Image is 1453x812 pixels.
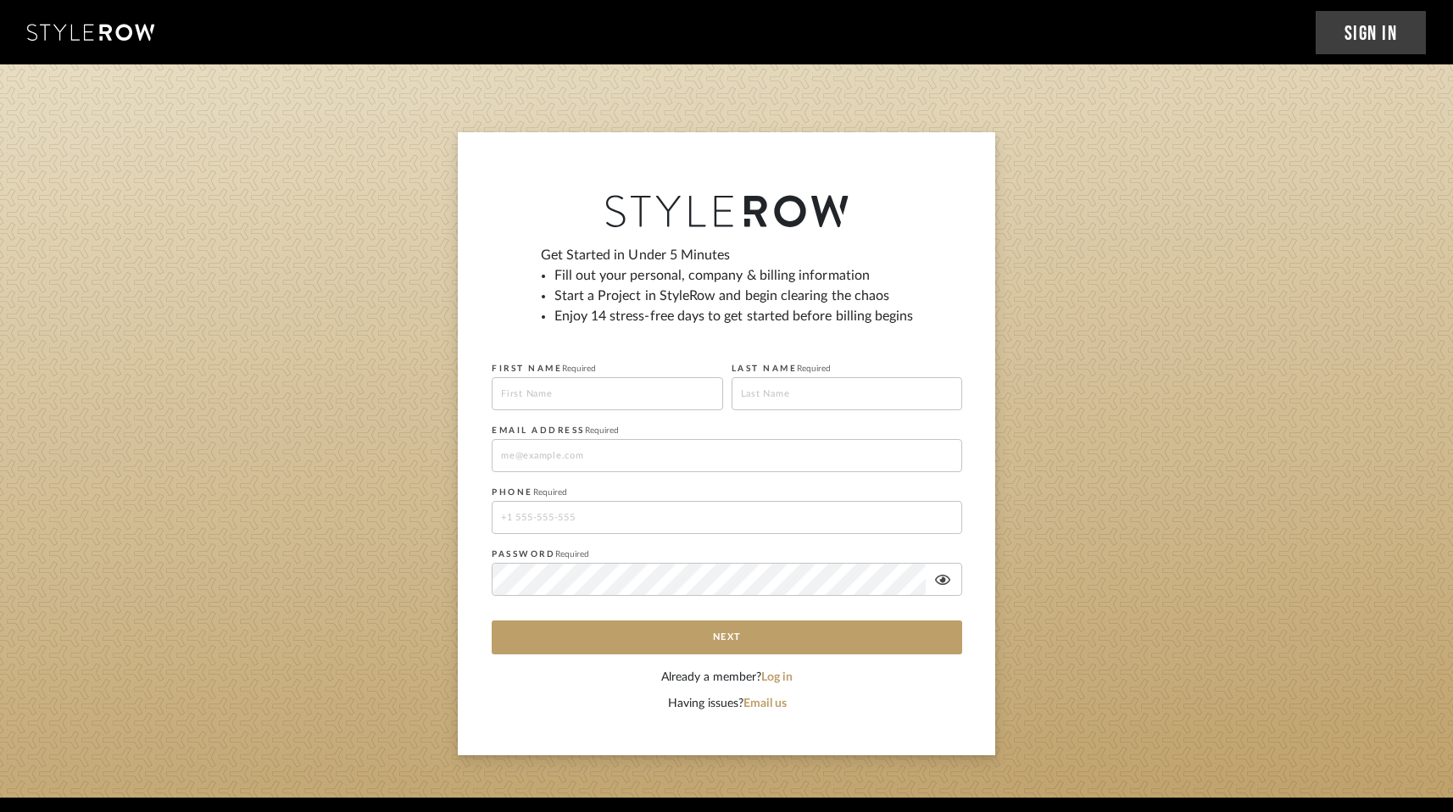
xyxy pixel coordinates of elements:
[732,377,963,410] input: Last Name
[492,620,962,654] button: Next
[492,364,596,374] label: FIRST NAME
[492,377,723,410] input: First Name
[585,426,619,435] span: Required
[797,364,831,373] span: Required
[492,549,589,559] label: PASSWORD
[492,695,962,713] div: Having issues?
[1316,11,1427,54] a: Sign In
[732,364,832,374] label: LAST NAME
[554,286,914,306] li: Start a Project in StyleRow and begin clearing the chaos
[533,488,567,497] span: Required
[492,439,962,472] input: me@example.com
[555,550,589,559] span: Required
[554,306,914,326] li: Enjoy 14 stress-free days to get started before billing begins
[743,698,787,709] a: Email us
[492,501,962,534] input: +1 555-555-555
[492,487,567,498] label: PHONE
[492,669,962,687] div: Already a member?
[761,669,793,687] button: Log in
[541,245,914,340] div: Get Started in Under 5 Minutes
[554,265,914,286] li: Fill out your personal, company & billing information
[492,425,619,436] label: EMAIL ADDRESS
[562,364,596,373] span: Required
